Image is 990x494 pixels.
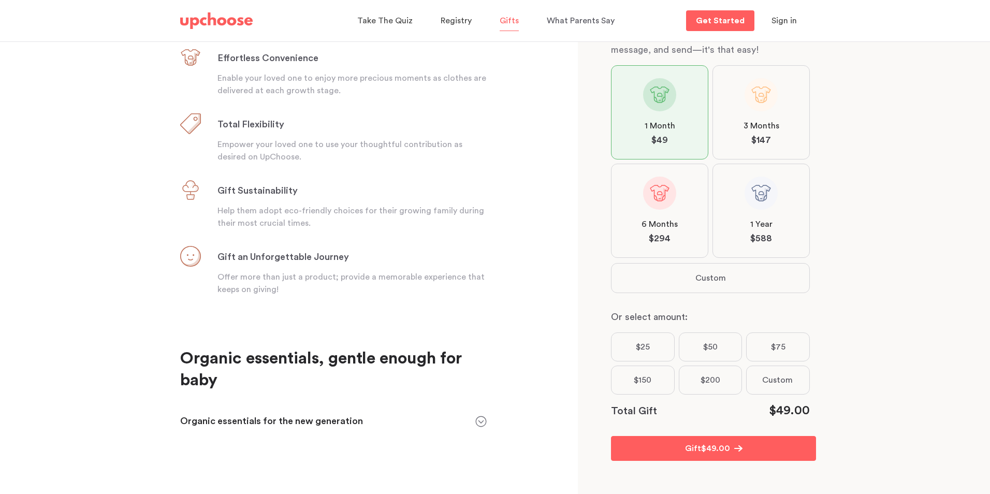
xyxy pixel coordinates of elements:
img: UpChoose [180,12,253,29]
span: $ 49 [651,134,668,147]
p: Offer more than just a product; provide a memorable experience that keeps on giving! [217,271,487,296]
p: Empower your loved one to use your thoughtful contribution as desired on UpChoose. [217,138,487,163]
button: Sign in [759,10,810,31]
p: Gift [685,442,701,455]
p: Enable your loved one to enjoy more precious moments as clothes are delivered at each growth stage. [217,72,487,97]
h3: Gift an Unforgettable Journey [217,251,349,264]
span: $ 49.00 [701,442,730,455]
span: $ 147 [751,134,771,147]
h3: Total Flexibility [217,119,284,131]
span: What Parents Say [547,17,615,25]
span: Gifts [500,17,519,25]
span: Take The Quiz [357,17,413,25]
span: $ 588 [750,233,772,245]
p: Get Started [696,17,745,25]
span: 3 Months [744,120,779,132]
span: 1 Year [750,218,773,230]
p: Help them adopt eco-friendly choices for their growing family during their most crucial times. [217,205,487,229]
label: $25 [611,332,675,361]
p: Or select amount: [611,310,810,324]
label: $50 [679,332,742,361]
span: Sign in [771,17,797,25]
a: Get Started [686,10,754,31]
label: $75 [746,332,810,361]
img: Total Flexibility [180,113,201,134]
p: Total Gift [611,403,657,419]
h3: Effortless Convenience [217,52,318,65]
span: 1 Month [645,120,675,132]
img: Gift an Unforgettable Journey [180,246,201,267]
strong: Organic essentials, gentle enough for baby [180,350,462,389]
span: Registry [441,17,472,25]
span: Choose the number of months, add a message, and send—it's that easy! [611,31,769,54]
img: The Gift of Sustainability [180,180,201,200]
div: $ 49.00 [769,403,810,419]
a: What Parents Say [547,11,618,31]
h3: Gift Sustainability [217,185,298,197]
a: UpChoose [180,10,253,32]
a: Gifts [500,11,522,31]
span: 6 Months [642,218,678,230]
button: Custom [612,264,809,293]
div: Organic essentials for the new generation [180,415,487,428]
span: Custom [762,374,793,386]
a: Take The Quiz [357,11,416,31]
label: $150 [611,366,675,395]
span: $ 294 [649,233,671,245]
label: $200 [679,366,742,395]
h3: Organic essentials for the new generation [180,415,465,428]
img: Effortless Convenience [180,47,201,68]
a: Registry [441,11,475,31]
button: Gift$49.00 [611,436,816,461]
